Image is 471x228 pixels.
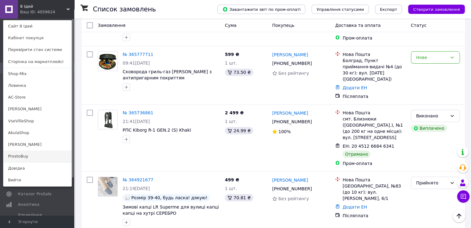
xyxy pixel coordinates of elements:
span: Cума [225,23,236,28]
a: Кабінет покупця [3,32,72,44]
a: РПС Kiborg R-1 GEN.2 (S) Khaki [123,128,191,133]
button: Наверх [452,209,465,222]
div: Нова Пошта [342,177,406,183]
div: Виконано [416,112,447,119]
a: [PERSON_NAME] [3,103,72,115]
div: 73.50 ₴ [225,69,253,76]
div: [PHONE_NUMBER] [271,184,313,193]
a: Довідка [3,163,72,174]
a: Додати ЕН [342,85,367,90]
span: 499 ₴ [225,177,239,182]
img: :speech_balloon: [125,195,130,200]
img: Фото товару [98,52,117,70]
span: Без рейтингу [278,71,309,76]
span: Управління статусами [316,7,364,12]
span: 100% [278,129,291,134]
span: Статус [411,23,427,28]
span: 8 Ідей [20,4,67,9]
a: [PERSON_NAME] [272,177,308,183]
a: № 365777711 [123,52,153,57]
a: Фото товару [98,177,118,196]
button: Експорт [375,5,402,14]
a: Зимові капці LR Superme для вулиці капці капці на хутрі СЕРЕБРО [123,205,219,216]
span: 21:41[DATE] [123,119,150,124]
div: [PHONE_NUMBER] [271,59,313,68]
span: Експорт [380,7,397,12]
div: Пром-оплата [342,35,406,41]
a: Сайт 8 Ідей [3,20,72,32]
span: ЕН: 20 4512 6684 6341 [342,144,394,149]
div: Прийнято [416,179,447,186]
span: Створити замовлення [413,7,460,12]
span: Замовлення [98,23,125,28]
div: Післяплата [342,213,406,219]
a: [PERSON_NAME] [272,52,308,58]
span: 1 шт. [225,61,237,65]
button: Управління статусами [312,5,369,14]
span: Каталог ProSale [18,191,51,197]
div: Пром-оплата [342,160,406,167]
div: [GEOGRAPHIC_DATA], №83 (до 10 кг): вул. [PERSON_NAME], 6/1 [342,183,406,201]
a: № 365736861 [123,110,153,115]
span: 599 ₴ [225,52,239,57]
span: Завантажити звіт по пром-оплаті [222,6,300,12]
span: Без рейтингу [278,196,309,201]
div: Нова Пошта [342,110,406,116]
a: Сторінка на маркетплейсі [3,56,72,68]
a: AkulaShop [3,127,72,139]
div: 70.81 ₴ [225,194,253,201]
div: Отримано [342,150,370,158]
div: Болград, Пункт приймання-видачі №4 (до 30 кг): вул. [DATE] ([GEOGRAPHIC_DATA]) [342,57,406,82]
h1: Список замовлень [93,6,156,13]
a: [PERSON_NAME] [272,110,308,116]
span: 1 шт. [225,119,237,124]
a: Додати ЕН [342,205,367,209]
a: Фото товару [98,110,118,129]
a: Сковорода гриль-газ [PERSON_NAME] з антипригарним покриттям [123,69,212,80]
div: Нове [416,54,447,61]
button: Завантажити звіт по пром-оплаті [217,5,305,14]
span: 09:41[DATE] [123,61,150,65]
img: Фото товару [98,110,117,129]
a: Фото товару [98,51,118,71]
span: 21:19[DATE] [123,186,150,191]
a: Shop-Mix [3,68,72,80]
span: 2 499 ₴ [225,110,244,115]
span: Управління сайтом [18,212,57,223]
div: Післяплата [342,93,406,99]
a: Ловинка [3,80,72,91]
a: Перевірити стан системи [3,44,72,56]
span: Покупець [272,23,294,28]
div: [PHONE_NUMBER] [271,117,313,126]
div: Виплачено [411,125,447,132]
button: Чат з покупцем [457,190,469,203]
a: AC-Store [3,91,72,103]
div: Нова Пошта [342,51,406,57]
a: ProstoBuy [3,150,72,162]
span: 1 шт. [225,186,237,191]
a: Створити замовлення [402,6,465,11]
img: Фото товару [98,177,117,196]
a: VseVilleShop [3,115,72,127]
button: Створити замовлення [408,5,465,14]
div: смт. Близнюки ([GEOGRAPHIC_DATA].), №1 (до 200 кг на одне місце): вул. [STREET_ADDRESS] [342,116,406,141]
a: № 364921677 [123,177,153,182]
a: Вийти [3,174,72,186]
span: Аналітика [18,202,39,207]
span: Розмір 39-40, будь ласка! дякую! [131,195,207,200]
span: Доставка та оплата [335,23,381,28]
div: Ваш ID: 4059624 [20,9,46,15]
div: 24.99 ₴ [225,127,253,134]
a: [PERSON_NAME] [3,139,72,150]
